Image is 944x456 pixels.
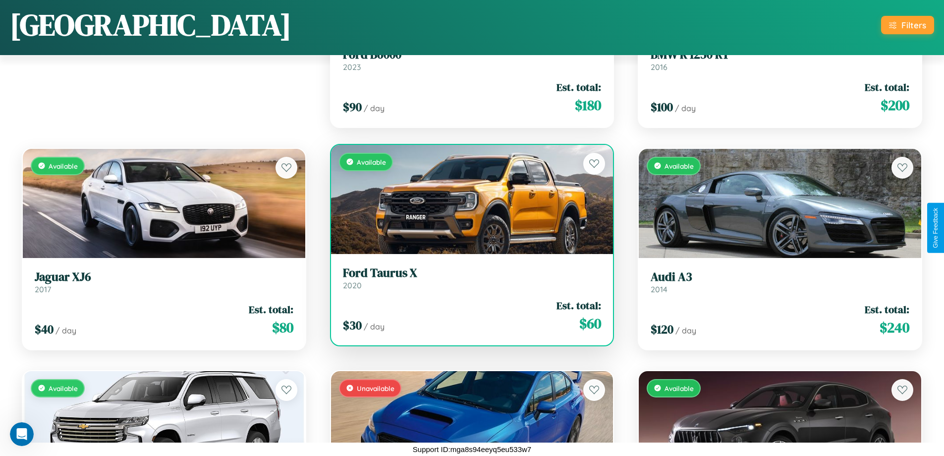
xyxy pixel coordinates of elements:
[556,80,601,94] span: Est. total:
[343,48,602,62] h3: Ford B6000
[49,162,78,170] span: Available
[10,4,291,45] h1: [GEOGRAPHIC_DATA]
[881,16,934,34] button: Filters
[357,158,386,166] span: Available
[357,384,394,392] span: Unavailable
[343,280,362,290] span: 2020
[343,62,361,72] span: 2023
[35,284,51,294] span: 2017
[56,326,76,335] span: / day
[651,284,667,294] span: 2014
[343,266,602,290] a: Ford Taurus X2020
[364,322,385,331] span: / day
[343,99,362,115] span: $ 90
[865,80,909,94] span: Est. total:
[881,95,909,115] span: $ 200
[665,384,694,392] span: Available
[49,384,78,392] span: Available
[901,20,926,30] div: Filters
[665,162,694,170] span: Available
[651,321,673,337] span: $ 120
[343,266,602,280] h3: Ford Taurus X
[575,95,601,115] span: $ 180
[343,317,362,333] span: $ 30
[10,422,34,446] iframe: Intercom live chat
[364,103,385,113] span: / day
[35,270,293,284] h3: Jaguar XJ6
[272,318,293,337] span: $ 80
[880,318,909,337] span: $ 240
[675,103,696,113] span: / day
[651,99,673,115] span: $ 100
[35,270,293,294] a: Jaguar XJ62017
[675,326,696,335] span: / day
[651,270,909,294] a: Audi A32014
[413,443,531,456] p: Support ID: mga8s94eeyq5eu533w7
[651,48,909,72] a: BMW R 1250 RT2016
[35,321,54,337] span: $ 40
[579,314,601,333] span: $ 60
[249,302,293,317] span: Est. total:
[651,62,667,72] span: 2016
[651,48,909,62] h3: BMW R 1250 RT
[651,270,909,284] h3: Audi A3
[865,302,909,317] span: Est. total:
[932,208,939,248] div: Give Feedback
[556,298,601,313] span: Est. total:
[343,48,602,72] a: Ford B60002023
